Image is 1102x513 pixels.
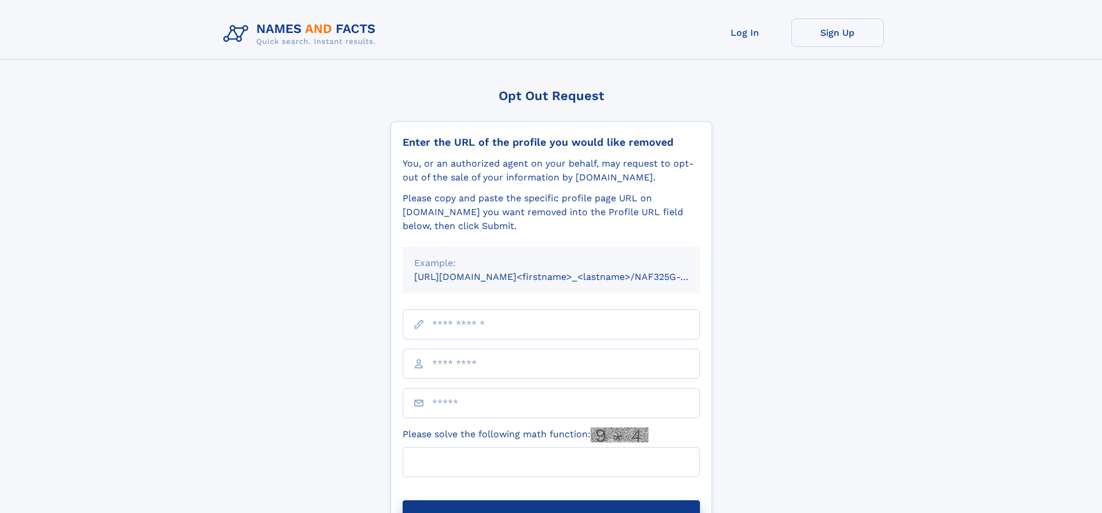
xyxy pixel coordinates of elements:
[414,256,688,270] div: Example:
[403,191,700,233] div: Please copy and paste the specific profile page URL on [DOMAIN_NAME] you want removed into the Pr...
[414,271,722,282] small: [URL][DOMAIN_NAME]<firstname>_<lastname>/NAF325G-xxxxxxxx
[403,427,648,442] label: Please solve the following math function:
[403,157,700,184] div: You, or an authorized agent on your behalf, may request to opt-out of the sale of your informatio...
[390,88,712,103] div: Opt Out Request
[791,19,884,47] a: Sign Up
[219,19,385,50] img: Logo Names and Facts
[699,19,791,47] a: Log In
[403,136,700,149] div: Enter the URL of the profile you would like removed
